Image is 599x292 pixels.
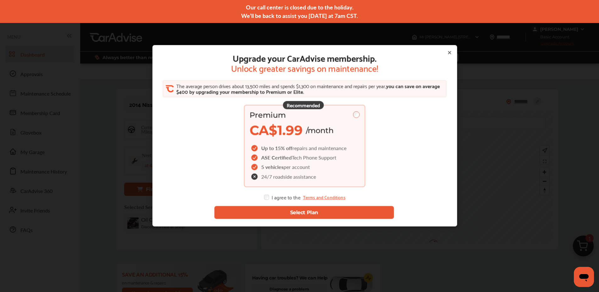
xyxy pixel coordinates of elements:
[176,82,386,90] span: The average person drives about 13,500 miles and spends $1,300 on maintenance and repairs per year,
[250,111,286,120] span: Premium
[283,101,324,109] div: Recommended
[176,82,440,96] span: you can save on average $400 by upgrading your membership to Premium or Elite.
[284,163,310,171] span: per account
[214,206,394,219] button: Select Plan
[306,126,334,135] span: /month
[251,164,259,170] img: checkIcon.6d469ec1.svg
[261,145,292,152] span: Up to 15% off
[292,154,336,161] span: Tech Phone Support
[250,122,303,139] span: CA$1.99
[261,154,292,161] span: ASE Certified
[231,63,378,73] span: Unlock greater savings on maintenance!
[303,195,345,200] a: Terms and Conditions
[251,145,259,152] img: checkIcon.6d469ec1.svg
[251,155,259,161] img: checkIcon.6d469ec1.svg
[292,145,347,152] span: repairs and maintenance
[574,267,594,287] iframe: Button to launch messaging window
[264,195,345,200] div: I agree to the
[231,53,378,63] span: Upgrade your CarAdvise membership.
[261,174,316,179] span: 24/7 roadside assistance
[166,85,174,93] img: CA_CheckIcon.cf4f08d4.svg
[261,163,284,171] span: 5 vehicles
[251,174,259,180] img: check-cross-icon.c68f34ea.svg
